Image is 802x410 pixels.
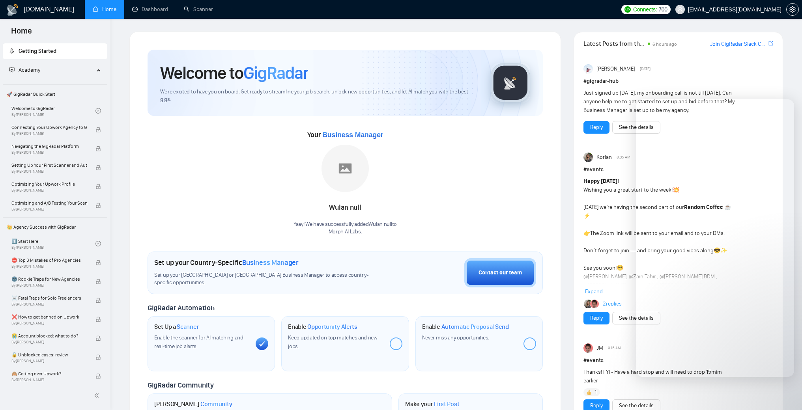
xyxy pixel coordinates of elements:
span: rocket [9,48,15,54]
span: Latest Posts from the GigRadar Community [583,39,645,48]
span: lock [95,165,101,170]
img: upwork-logo.png [624,6,631,13]
span: Automatic Proposal Send [441,323,509,331]
span: By [PERSON_NAME] [11,169,87,174]
span: ☺️ [617,265,623,271]
img: Anisuzzaman Khan [583,64,593,74]
span: Opportunity Alerts [307,323,357,331]
div: Thanks! FYI - Have a hard stop and will need to drop 15mim earlier [583,368,735,385]
h1: Welcome to [160,62,308,84]
span: Getting Started [19,48,56,54]
span: By [PERSON_NAME] [11,188,87,193]
img: logo [6,4,19,16]
a: export [768,40,773,47]
h1: Enable [288,323,357,331]
li: Getting Started [3,43,107,59]
span: ⚡ [583,212,590,219]
img: placeholder.png [322,145,369,192]
img: Korlan [584,300,593,308]
span: First Post [434,400,459,408]
button: Contact our team [464,258,536,287]
a: See the details [619,401,654,410]
a: Reply [590,401,603,410]
span: Optimizing and A/B Testing Your Scanner for Better Results [11,199,87,207]
h1: Set up your Country-Specific [154,258,299,267]
span: Expand [585,288,603,295]
span: By [PERSON_NAME] [11,378,87,382]
span: Scanner [177,323,199,331]
span: lock [95,184,101,189]
span: Setting Up Your First Scanner and Auto-Bidder [11,161,87,169]
h1: Enable [422,323,509,331]
img: 👍 [586,389,592,395]
span: Community [200,400,232,408]
h1: [PERSON_NAME] [154,400,232,408]
span: Business Manager [322,131,383,139]
span: fund-projection-screen [9,67,15,73]
span: [PERSON_NAME] [596,65,635,73]
h1: # events [583,356,773,365]
span: By [PERSON_NAME] [11,264,87,269]
div: Wulan null [294,201,397,214]
span: lock [95,317,101,322]
a: Reply [590,123,603,132]
button: Reply [583,121,609,134]
a: setting [786,6,799,13]
strong: Happy [DATE]! [583,178,619,184]
a: Join GigRadar Slack Community [710,40,767,48]
span: Academy [9,67,40,73]
span: GigRadar [243,62,308,84]
span: Connects: [633,5,657,14]
button: See the details [612,121,660,134]
span: 9:15 AM [608,345,621,352]
span: Navigating the GigRadar Platform [11,142,87,150]
span: Business Manager [242,258,299,267]
span: JM [596,344,603,352]
span: ⛔ Top 3 Mistakes of Pro Agencies [11,256,87,264]
img: gigradar-logo.png [491,63,530,102]
a: searchScanner [184,6,213,13]
span: 6 hours ago [652,41,677,47]
div: Yaay! We have successfully added Wulan null to [294,221,397,236]
span: Academy [19,67,40,73]
span: Your [307,130,383,139]
span: Never miss any opportunities. [422,334,489,341]
span: 1 [594,388,596,396]
span: user [677,7,683,12]
iframe: Intercom live chat [775,383,794,402]
span: Korlan [596,153,612,162]
span: 👑 Agency Success with GigRadar [4,219,107,235]
span: double-left [94,391,102,399]
span: lock [95,146,101,151]
span: We're excited to have you on board. Get ready to streamline your job search, unlock new opportuni... [160,88,478,103]
span: Keep updated on top matches and new jobs. [288,334,378,350]
iframe: Intercom live chat [636,99,794,377]
span: 700 [658,5,667,14]
span: lock [95,335,101,341]
span: 🙈 Getting over Upwork? [11,370,87,378]
span: ❌ How to get banned on Upwork [11,313,87,321]
button: Reply [583,312,609,324]
span: By [PERSON_NAME] [11,150,87,155]
h1: Make your [405,400,459,408]
span: GigRadar Community [148,381,214,389]
span: By [PERSON_NAME] [11,207,87,212]
span: lock [95,354,101,360]
h1: # gigradar-hub [583,77,773,86]
a: See the details [619,314,654,322]
span: lock [95,373,101,379]
a: Reply [590,314,603,322]
h1: Set Up a [154,323,199,331]
h1: # events [583,165,773,174]
div: Just signed up [DATE], my onboarding call is not till [DATE]. Can anyone help me to get started t... [583,89,735,115]
span: GigRadar Automation [148,304,214,312]
a: Welcome to GigRadarBy[PERSON_NAME] [11,102,95,119]
span: Enable the scanner for AI matching and real-time job alerts. [154,334,243,350]
span: By [PERSON_NAME] [11,283,87,288]
img: JM [583,343,593,353]
span: By [PERSON_NAME] [11,321,87,326]
span: Optimizing Your Upwork Profile [11,180,87,188]
span: Set up your [GEOGRAPHIC_DATA] or [GEOGRAPHIC_DATA] Business Manager to access country-specific op... [154,272,383,287]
